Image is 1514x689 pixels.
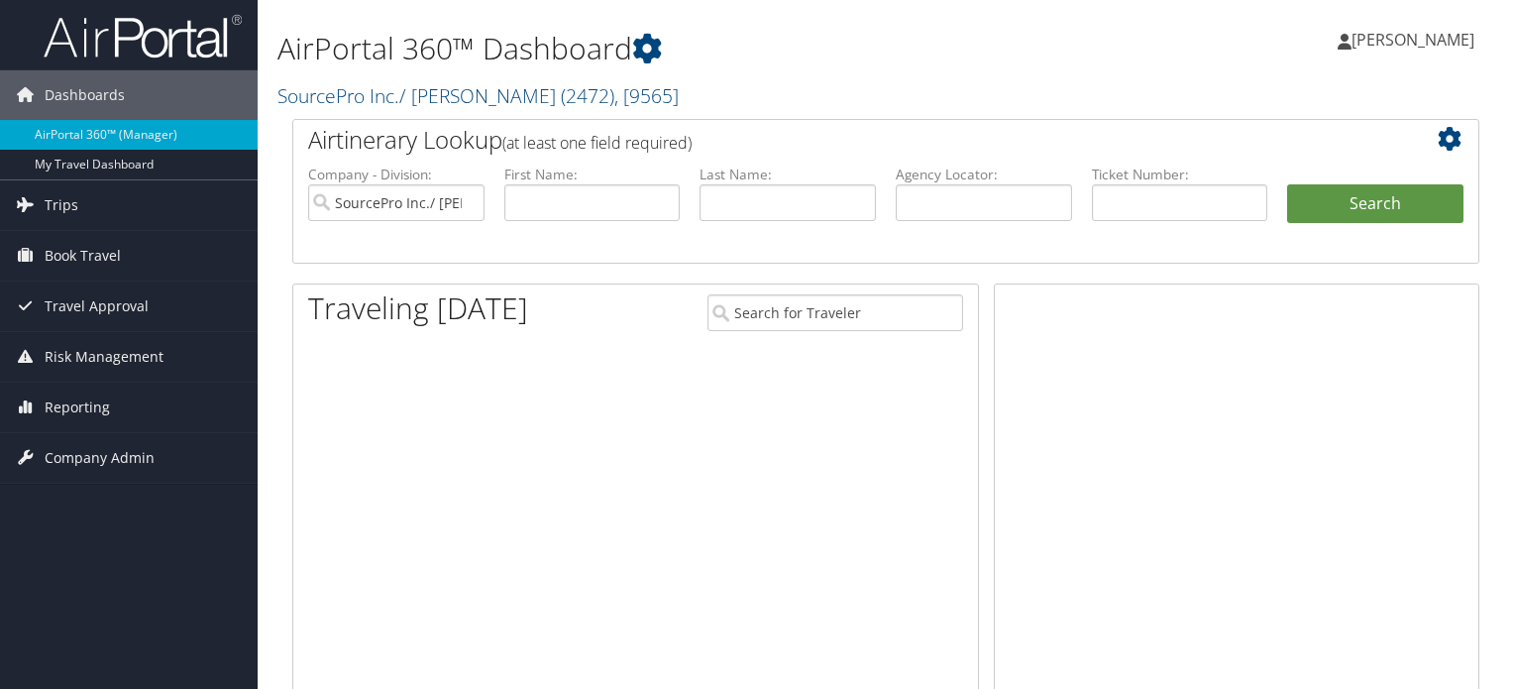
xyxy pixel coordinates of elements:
[308,287,528,329] h1: Traveling [DATE]
[277,28,1089,69] h1: AirPortal 360™ Dashboard
[44,13,242,59] img: airportal-logo.png
[1352,29,1474,51] span: [PERSON_NAME]
[502,132,692,154] span: (at least one field required)
[1092,165,1268,184] label: Ticket Number:
[614,82,679,109] span: , [ 9565 ]
[700,165,876,184] label: Last Name:
[277,82,679,109] a: SourcePro Inc./ [PERSON_NAME]
[308,165,485,184] label: Company - Division:
[45,433,155,483] span: Company Admin
[504,165,681,184] label: First Name:
[45,231,121,281] span: Book Travel
[1287,184,1463,224] button: Search
[561,82,614,109] span: ( 2472 )
[45,180,78,230] span: Trips
[308,123,1364,157] h2: Airtinerary Lookup
[45,282,149,331] span: Travel Approval
[45,70,125,120] span: Dashboards
[45,383,110,432] span: Reporting
[45,332,163,382] span: Risk Management
[1338,10,1494,69] a: [PERSON_NAME]
[896,165,1072,184] label: Agency Locator:
[707,294,963,331] input: Search for Traveler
